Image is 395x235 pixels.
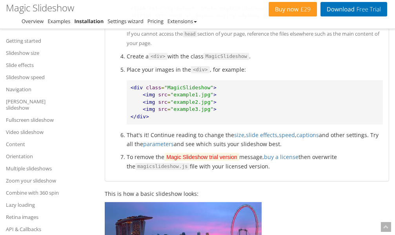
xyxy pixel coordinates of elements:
span: > [213,85,217,90]
a: Buy now£29 [269,2,317,16]
span: </div> [131,114,149,119]
a: Slideshow size [6,48,73,58]
a: Video slideshow [6,127,73,137]
p: This is how a basic slideshow looks: [105,189,389,198]
a: Extensions [167,18,197,25]
span: > [213,92,217,98]
a: buy a license [264,153,299,161]
a: [PERSON_NAME] slideshow [6,97,73,112]
a: Settings wizard [107,18,144,25]
a: slide effects [246,131,277,139]
a: Content [6,139,73,149]
p: If you cannot access the section of your page, reference the files elsewhere such as the main con... [127,29,383,48]
a: Examples [47,18,70,25]
span: > [213,99,217,105]
a: Slide effects [6,60,73,70]
span: <div [131,85,143,90]
p: To remove the message, then overwrite the file with your licensed version. [127,152,383,171]
span: > [213,106,217,112]
a: Multiple slideshows [6,164,73,173]
p: Place your images in the , for example: [127,65,383,74]
span: Free Trial [355,6,381,13]
a: API & Callbacks [6,224,73,234]
mark: Magic Slideshow trial version [164,153,240,161]
a: Slideshow speed [6,72,73,82]
span: £29 [299,6,311,13]
span: <div> [191,66,210,73]
a: Combine with 360 spin [6,188,73,197]
a: Lazy loading [6,200,73,210]
a: parameters [143,140,174,148]
a: DownloadFree Trial [320,2,387,16]
span: src [158,106,167,112]
span: <div> [149,53,167,60]
span: "example3.jpg" [171,106,214,112]
a: captions [297,131,319,139]
span: "example2.jpg" [171,99,214,105]
a: Fullscreen slideshow [6,115,73,125]
code: head [183,31,198,37]
span: MagicSlideshow [204,53,249,60]
span: class [146,85,161,90]
a: Getting started [6,36,73,45]
span: src [158,92,167,98]
span: <img [143,106,155,112]
li: That's it! Continue reading to change the , , , and other settings. Try all the and see which sui... [127,130,383,148]
a: Overview [22,18,44,25]
span: = [167,92,171,98]
a: size [234,131,244,139]
span: "MagicSlideshow" [164,85,213,90]
span: src [158,99,167,105]
a: Installation [74,18,104,25]
span: <img [143,99,155,105]
a: Zoom your slideshow [6,176,73,185]
span: "example1.jpg" [171,92,214,98]
li: Create a with the class . [127,52,383,61]
span: <img [143,92,155,98]
a: speed [279,131,295,139]
span: = [167,99,171,105]
span: = [161,85,164,90]
a: Orientation [6,152,73,161]
a: Pricing [147,18,164,25]
span: = [167,106,171,112]
a: Navigation [6,85,73,94]
h1: Magic Slideshow [6,3,74,13]
a: Retina images [6,212,73,222]
code: magicslideshow.js [135,163,190,170]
